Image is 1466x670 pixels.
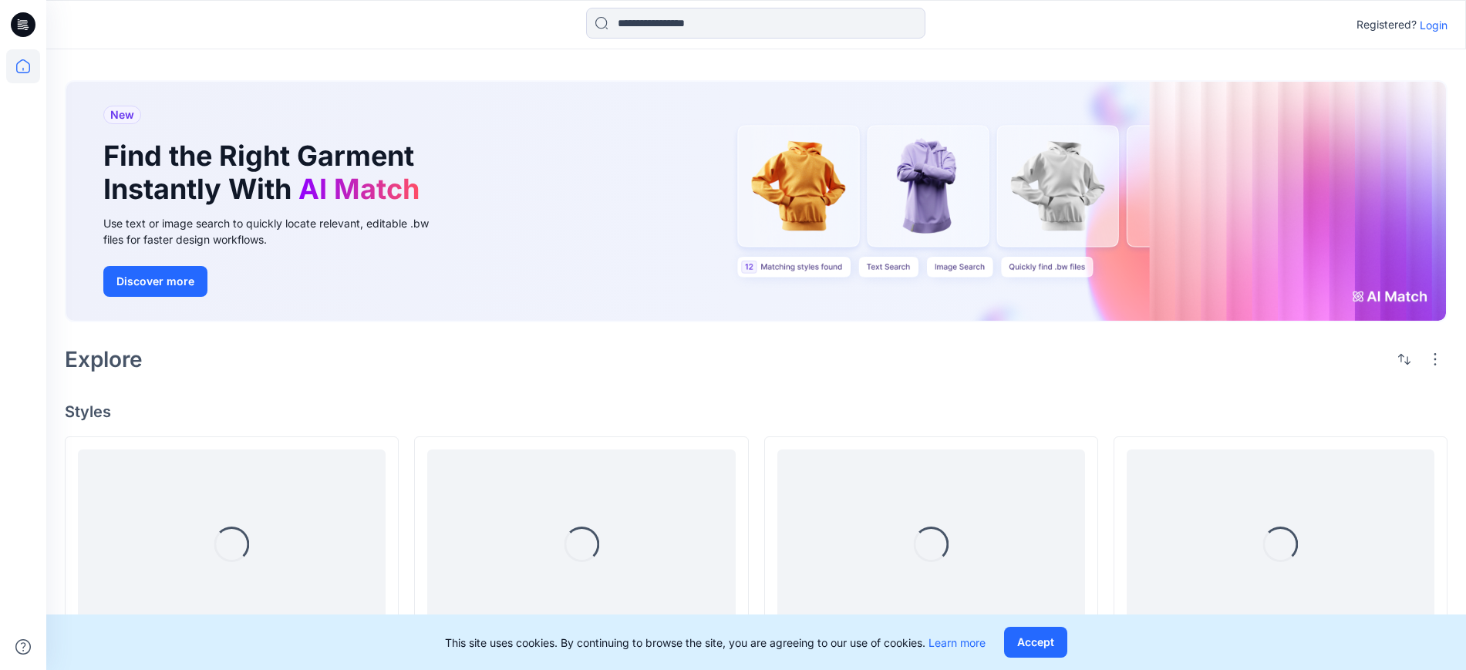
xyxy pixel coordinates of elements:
[110,106,134,124] span: New
[928,636,986,649] a: Learn more
[65,347,143,372] h2: Explore
[103,266,207,297] button: Discover more
[298,172,420,206] span: AI Match
[445,635,986,651] p: This site uses cookies. By continuing to browse the site, you are agreeing to our use of cookies.
[1420,17,1447,33] p: Login
[65,402,1447,421] h4: Styles
[1004,627,1067,658] button: Accept
[103,140,427,206] h1: Find the Right Garment Instantly With
[1356,15,1417,34] p: Registered?
[103,215,450,247] div: Use text or image search to quickly locate relevant, editable .bw files for faster design workflows.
